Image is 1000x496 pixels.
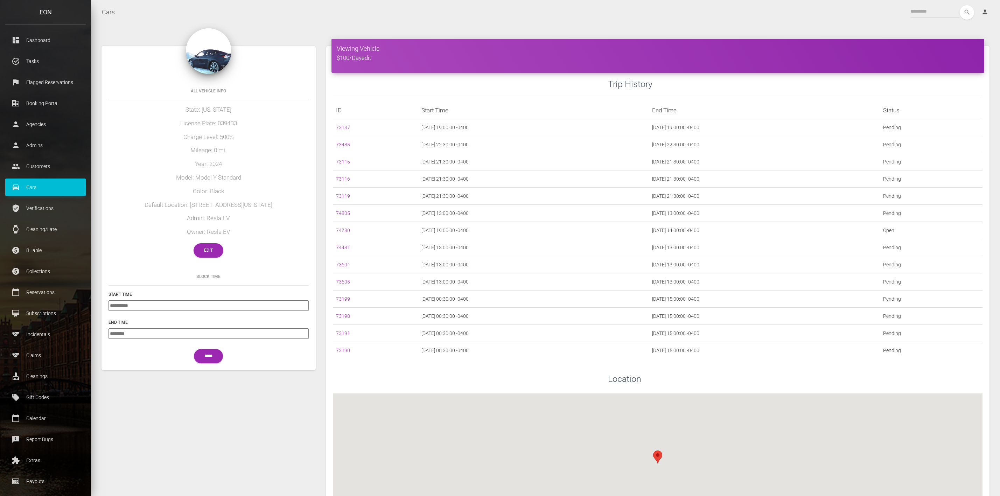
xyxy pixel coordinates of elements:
a: 74780 [336,228,350,233]
p: Extras [11,455,81,466]
h5: Color: Black [109,187,309,196]
p: Admins [11,140,81,151]
td: [DATE] 21:30:00 -0400 [649,153,880,170]
p: Flagged Reservations [11,77,81,88]
a: feedback Report Bugs [5,431,86,448]
p: Claims [11,350,81,361]
td: [DATE] 19:00:00 -0400 [419,119,649,136]
td: [DATE] 00:30:00 -0400 [419,325,649,342]
a: Cars [102,4,115,21]
a: money Payouts [5,473,86,490]
a: person Agencies [5,116,86,133]
button: search [960,5,974,20]
td: [DATE] 19:00:00 -0400 [649,119,880,136]
a: sports Incidentals [5,326,86,343]
td: [DATE] 13:00:00 -0400 [649,273,880,291]
p: Payouts [11,476,81,487]
h6: Start Time [109,291,309,298]
th: End Time [649,102,880,119]
th: ID [333,102,419,119]
td: Pending [880,119,982,136]
td: Pending [880,342,982,359]
td: Pending [880,205,982,222]
h5: Charge Level: 500% [109,133,309,141]
a: task_alt Tasks [5,53,86,70]
h6: End Time [109,319,309,326]
a: calendar_today Reservations [5,284,86,301]
a: local_offer Gift Codes [5,389,86,406]
td: [DATE] 15:00:00 -0400 [649,291,880,308]
td: Pending [880,188,982,205]
td: [DATE] 14:00:00 -0400 [649,222,880,239]
a: 73116 [336,176,350,182]
a: 73198 [336,313,350,319]
a: paid Billable [5,242,86,259]
td: [DATE] 15:00:00 -0400 [649,325,880,342]
p: Gift Codes [11,392,81,403]
a: 73190 [336,348,350,353]
td: [DATE] 13:00:00 -0400 [419,205,649,222]
h5: Admin: Resla EV [109,214,309,223]
td: [DATE] 13:00:00 -0400 [649,205,880,222]
td: [DATE] 19:00:00 -0400 [419,222,649,239]
a: edit [362,54,371,61]
a: watch Cleaning/Late [5,221,86,238]
a: Edit [194,243,223,258]
p: Customers [11,161,81,172]
a: 73119 [336,193,350,199]
td: [DATE] 13:00:00 -0400 [419,273,649,291]
a: 74805 [336,210,350,216]
a: 73199 [336,296,350,302]
a: 73605 [336,279,350,285]
td: [DATE] 22:30:00 -0400 [419,136,649,153]
td: [DATE] 22:30:00 -0400 [649,136,880,153]
td: [DATE] 00:30:00 -0400 [419,291,649,308]
h5: $100/Day [337,54,979,62]
td: Pending [880,273,982,291]
p: Cleanings [11,371,81,382]
a: dashboard Dashboard [5,32,86,49]
th: Status [880,102,982,119]
a: 73604 [336,262,350,267]
p: Subscriptions [11,308,81,319]
a: flag Flagged Reservations [5,74,86,91]
td: Pending [880,325,982,342]
h6: Block Time [109,273,309,280]
td: [DATE] 21:30:00 -0400 [419,188,649,205]
a: person [976,5,995,19]
td: [DATE] 13:00:00 -0400 [649,239,880,256]
h5: Default Location: [STREET_ADDRESS][US_STATE] [109,201,309,209]
h5: Mileage: 0 mi. [109,146,309,155]
h3: Location [608,373,982,385]
td: [DATE] 00:30:00 -0400 [419,342,649,359]
a: 73115 [336,159,350,165]
h5: Owner: Resla EV [109,228,309,236]
td: [DATE] 15:00:00 -0400 [649,342,880,359]
td: Pending [880,256,982,273]
h5: State: [US_STATE] [109,106,309,114]
p: Reservations [11,287,81,298]
p: Cleaning/Late [11,224,81,235]
a: card_membership Subscriptions [5,305,86,322]
td: [DATE] 13:00:00 -0400 [419,239,649,256]
i: person [981,8,988,15]
p: Dashboard [11,35,81,46]
p: Tasks [11,56,81,67]
p: Agencies [11,119,81,130]
p: Cars [11,182,81,193]
img: 141.jpg [186,28,231,74]
a: sports Claims [5,347,86,364]
a: people Customers [5,158,86,175]
p: Incidentals [11,329,81,340]
td: Pending [880,170,982,188]
p: Calendar [11,413,81,424]
p: Booking Portal [11,98,81,109]
a: 73191 [336,330,350,336]
td: [DATE] 13:00:00 -0400 [419,256,649,273]
h5: Model: Model Y Standard [109,174,309,182]
a: 73485 [336,142,350,147]
td: Pending [880,153,982,170]
p: Report Bugs [11,434,81,445]
td: [DATE] 21:30:00 -0400 [419,170,649,188]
